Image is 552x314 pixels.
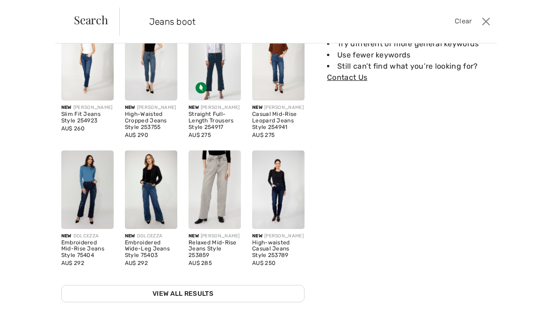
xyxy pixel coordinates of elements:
[189,240,241,259] div: Relaxed Mid-Rise Jeans Style 253859
[125,132,148,138] span: AU$ 290
[61,240,114,259] div: Embroidered Mid-Rise Jeans Style 75404
[252,105,262,110] span: New
[61,285,305,302] a: View All Results
[252,260,276,266] span: AU$ 250
[327,38,491,50] li: Try different or more general keywords
[61,22,114,100] img: Slim Fit Jeans Style 254923. Blue
[189,233,199,239] span: New
[252,132,275,138] span: AU$ 275
[61,125,85,132] span: AU$ 260
[142,7,395,36] input: TYPE TO SEARCH
[252,233,305,240] div: [PERSON_NAME]
[327,16,491,83] div: Some helpful tips for your search:
[125,233,177,240] div: DOLCEZZA
[252,240,305,259] div: High-waisted Casual Jeans Style 253789
[189,22,241,100] img: Straight Full-Length Trousers Style 254917. DARK DENIM BLUE
[189,111,241,130] div: Straight Full-Length Trousers Style 254917
[189,260,212,266] span: AU$ 285
[61,233,114,240] div: DOLCEZZA
[125,111,177,130] div: High-Waisted Cropped Jeans Style 253755
[455,16,472,27] span: Clear
[61,150,114,229] img: Embroidered Mid-Rise Jeans Style 75404. As sample
[125,22,177,100] img: High-Waisted Cropped Jeans Style 253755. Blue
[125,240,177,259] div: Embroidered Wide-Leg Jeans Style 75403
[125,260,148,266] span: AU$ 292
[189,105,199,110] span: New
[196,82,207,93] img: Sustainable Fabric
[189,150,241,229] img: Relaxed Mid-Rise Jeans Style 253859. LIGHT GREY
[327,61,491,83] li: Still can’t find what you’re looking for?
[189,104,241,111] div: [PERSON_NAME]
[252,111,305,130] div: Casual Mid-Rise Leopard Jeans Style 254941
[125,233,135,239] span: New
[252,233,262,239] span: New
[327,73,367,82] a: Contact Us
[125,150,177,229] img: Embroidered Wide-Leg Jeans Style 75403. As sample
[74,14,108,25] span: Search
[479,14,493,29] button: Close
[327,50,491,61] li: Use fewer keywords
[61,105,72,110] span: New
[252,150,305,229] img: High-waisted Casual Jeans Style 253789. Dark blue
[61,111,114,124] div: Slim Fit Jeans Style 254923
[252,22,305,100] img: Casual Mid-Rise Leopard Jeans Style 254941. Blue
[125,105,135,110] span: New
[252,104,305,111] div: [PERSON_NAME]
[61,260,84,266] span: AU$ 292
[61,104,114,111] div: [PERSON_NAME]
[125,104,177,111] div: [PERSON_NAME]
[189,132,211,138] span: AU$ 275
[189,233,241,240] div: [PERSON_NAME]
[61,233,72,239] span: New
